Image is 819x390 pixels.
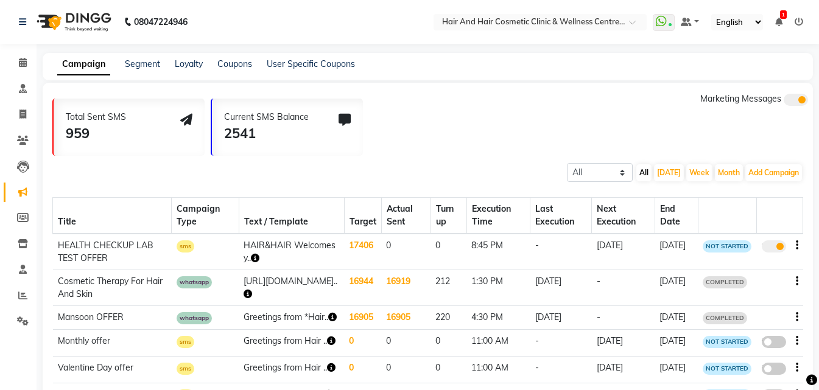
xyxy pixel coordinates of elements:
[344,356,381,383] td: 0
[125,58,160,69] a: Segment
[134,5,188,39] b: 08047224946
[175,58,203,69] a: Loyalty
[267,58,355,69] a: User Specific Coupons
[53,356,172,383] td: Valentine Day offer
[381,270,431,306] td: 16919
[53,198,172,234] th: Title
[775,16,782,27] a: 1
[636,164,652,181] button: All
[57,54,110,75] a: Campaign
[530,306,592,330] td: [DATE]
[715,164,743,181] button: Month
[592,234,655,270] td: [DATE]
[239,356,344,383] td: Greetings from Hair ..
[239,306,344,330] td: Greetings from *Hair..
[655,234,698,270] td: [DATE]
[530,198,592,234] th: Last Execution
[217,58,252,69] a: Coupons
[177,276,212,288] span: whatsapp
[530,356,592,383] td: -
[344,270,381,306] td: 16944
[381,306,431,330] td: 16905
[381,198,431,234] th: Actual Sent
[466,356,530,383] td: 11:00 AM
[466,234,530,270] td: 8:45 PM
[780,10,787,19] span: 1
[177,240,194,252] span: sms
[344,330,381,357] td: 0
[224,124,309,144] div: 2541
[239,234,344,270] td: HAIR&HAIR Welcomes y..
[466,270,530,306] td: 1:30 PM
[762,240,786,252] label: true
[66,124,126,144] div: 959
[239,270,344,306] td: [URL][DOMAIN_NAME]..
[703,312,747,324] span: COMPLETED
[431,198,466,234] th: Turn up
[381,356,431,383] td: 0
[592,270,655,306] td: -
[177,312,212,324] span: whatsapp
[53,306,172,330] td: Mansoon OFFER
[703,240,751,252] span: NOT STARTED
[700,93,781,104] span: Marketing Messages
[703,336,751,348] span: NOT STARTED
[762,336,786,348] label: false
[344,198,381,234] th: Target
[431,306,466,330] td: 220
[466,330,530,357] td: 11:00 AM
[381,330,431,357] td: 0
[177,363,194,375] span: sms
[431,270,466,306] td: 212
[530,234,592,270] td: -
[655,198,698,234] th: End Date
[745,164,802,181] button: Add Campaign
[31,5,114,39] img: logo
[224,111,309,124] div: Current SMS Balance
[466,306,530,330] td: 4:30 PM
[431,356,466,383] td: 0
[654,164,684,181] button: [DATE]
[344,306,381,330] td: 16905
[762,363,786,375] label: false
[655,306,698,330] td: [DATE]
[592,198,655,234] th: Next Execution
[703,363,751,375] span: NOT STARTED
[431,234,466,270] td: 0
[53,270,172,306] td: Cosmetic Therapy For Hair And Skin
[239,198,344,234] th: Text / Template
[53,234,172,270] td: HEALTH CHECKUP LAB TEST OFFER
[53,330,172,357] td: Monthly offer
[592,356,655,383] td: [DATE]
[177,336,194,348] span: sms
[530,270,592,306] td: [DATE]
[239,330,344,357] td: Greetings from Hair ..
[530,330,592,357] td: -
[703,276,747,288] span: COMPLETED
[592,306,655,330] td: -
[655,330,698,357] td: [DATE]
[686,164,712,181] button: Week
[431,330,466,357] td: 0
[466,198,530,234] th: Execution Time
[592,330,655,357] td: [DATE]
[172,198,239,234] th: Campaign Type
[381,234,431,270] td: 0
[655,270,698,306] td: [DATE]
[66,111,126,124] div: Total Sent SMS
[655,356,698,383] td: [DATE]
[344,234,381,270] td: 17406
